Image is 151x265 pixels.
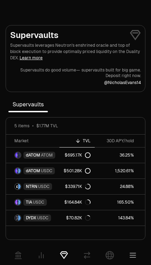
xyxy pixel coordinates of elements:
[18,168,21,174] img: USDC Logo
[6,147,59,163] a: dATOM LogoATOM LogodATOMATOM
[59,210,95,226] a: $70.82K
[64,138,91,144] div: TVL
[59,163,95,179] a: $501.28K
[81,67,141,73] p: supervaults built for big game.
[104,80,141,85] p: @ NicholasEvans14
[65,152,91,158] div: $695.17K
[59,147,95,163] a: $695.17K
[10,30,141,41] h2: Supervaults
[6,210,59,226] a: DYDX LogoUSDC LogoDYDXUSDC
[95,195,138,210] a: 165.50%
[95,147,138,163] a: 36.25%
[15,152,17,158] img: dATOM Logo
[15,184,17,189] img: NTRN Logo
[26,152,40,158] span: dATOM
[38,184,50,189] span: USDC
[15,199,17,205] img: TIA Logo
[20,67,80,73] p: Supervaults do good volume—
[99,138,134,144] div: 30D APY/hold
[95,210,138,226] a: 143.84%
[18,215,21,221] img: USDC Logo
[41,168,52,174] span: USDC
[36,123,58,129] span: $1.77M TVL
[15,168,17,174] img: dATOM Logo
[6,163,59,179] a: dATOM LogoUSDC LogodATOMUSDC
[8,98,48,112] span: Supervaults
[64,199,91,205] div: $164.84K
[37,215,49,221] span: USDC
[64,168,91,174] div: $501.28K
[18,152,21,158] img: ATOM Logo
[14,138,55,144] div: Market
[15,215,17,221] img: DYDX Logo
[65,184,91,189] div: $339.71K
[104,80,141,85] a: @NicholasEvans14
[41,152,53,158] span: ATOM
[33,199,44,205] span: USDC
[18,199,21,205] img: USDC Logo
[10,67,141,78] a: Supervaults do good volume—supervaults built for big game.Deposit right now.
[106,73,141,78] p: Deposit right now.
[26,184,37,189] span: NTRN
[66,215,91,221] div: $70.82K
[20,55,43,61] a: Learn more
[6,179,59,194] a: NTRN LogoUSDC LogoNTRNUSDC
[59,179,95,194] a: $339.71K
[95,179,138,194] a: 24.88%
[26,168,40,174] span: dATOM
[6,195,59,210] a: TIA LogoUSDC LogoTIAUSDC
[26,199,32,205] span: TIA
[26,215,36,221] span: DYDX
[95,163,138,179] a: 1,520.61%
[14,123,29,129] span: 5 items
[10,42,141,61] p: Supervaults leverages Neutron's enshrined oracle and top of block execution to provide optimally ...
[18,184,21,189] img: USDC Logo
[59,195,95,210] a: $164.84K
